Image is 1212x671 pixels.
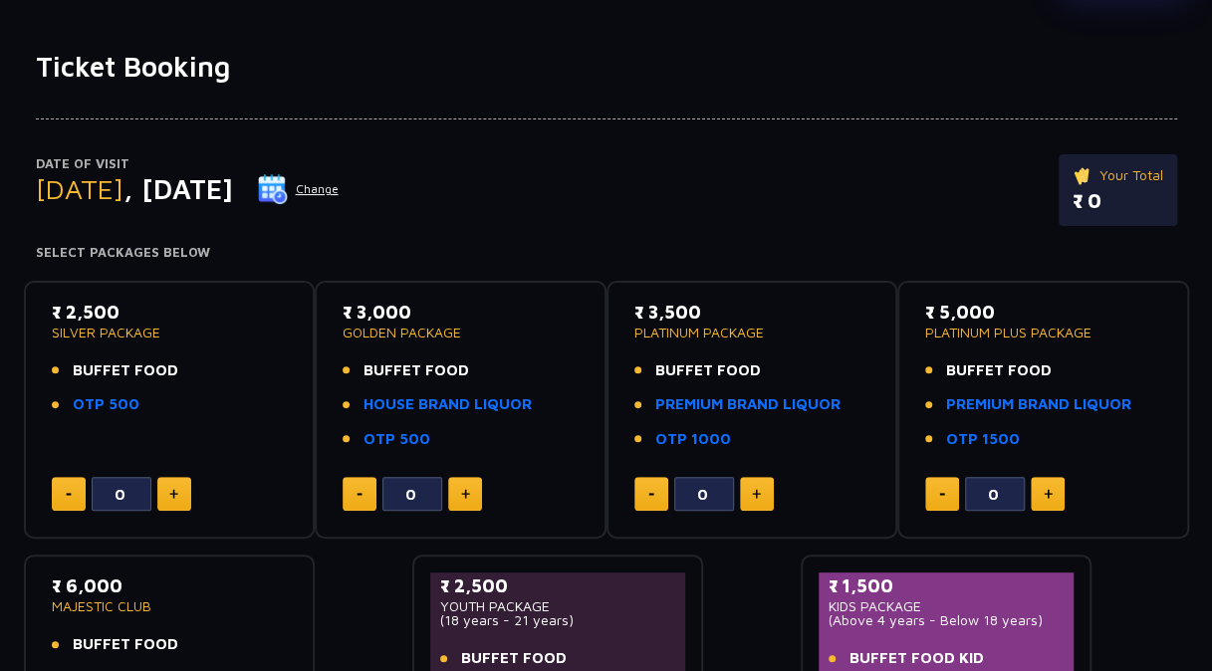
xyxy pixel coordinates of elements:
p: ₹ 5,000 [925,299,1161,326]
img: minus [648,493,654,496]
a: OTP 500 [364,428,430,451]
span: BUFFET FOOD [73,359,178,382]
span: BUFFET FOOD [461,647,567,670]
a: PREMIUM BRAND LIQUOR [946,393,1131,416]
p: PLATINUM PLUS PACKAGE [925,326,1161,339]
p: GOLDEN PACKAGE [343,326,579,339]
span: BUFFET FOOD [655,359,761,382]
img: plus [461,489,470,499]
h1: Ticket Booking [36,50,1177,84]
p: YOUTH PACKAGE [440,599,676,613]
img: minus [939,493,945,496]
img: plus [169,489,178,499]
a: HOUSE BRAND LIQUOR [364,393,532,416]
p: (18 years - 21 years) [440,613,676,627]
p: Date of Visit [36,154,340,174]
img: plus [752,489,761,499]
span: BUFFET FOOD [946,359,1052,382]
p: ₹ 6,000 [52,572,288,599]
p: ₹ 0 [1073,186,1163,216]
img: minus [66,493,72,496]
p: PLATINUM PACKAGE [634,326,870,339]
a: PREMIUM BRAND LIQUOR [655,393,841,416]
p: (Above 4 years - Below 18 years) [829,613,1065,627]
p: ₹ 3,000 [343,299,579,326]
a: OTP 1000 [655,428,731,451]
span: BUFFET FOOD [364,359,469,382]
span: BUFFET FOOD KID [849,647,984,670]
p: MAJESTIC CLUB [52,599,288,613]
a: OTP 1500 [946,428,1020,451]
p: ₹ 2,500 [440,572,676,599]
a: OTP 500 [73,393,139,416]
h4: Select Packages Below [36,245,1177,261]
p: KIDS PACKAGE [829,599,1065,613]
p: SILVER PACKAGE [52,326,288,339]
p: ₹ 1,500 [829,572,1065,599]
img: ticket [1073,164,1093,186]
img: plus [1044,489,1053,499]
span: , [DATE] [123,172,233,205]
button: Change [257,173,340,205]
p: ₹ 3,500 [634,299,870,326]
span: BUFFET FOOD [73,633,178,656]
p: Your Total [1073,164,1163,186]
span: [DATE] [36,172,123,205]
img: minus [357,493,363,496]
p: ₹ 2,500 [52,299,288,326]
